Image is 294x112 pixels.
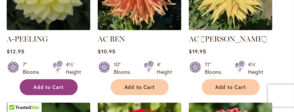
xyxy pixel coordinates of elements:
div: 4½' Height [248,61,263,76]
button: Add to Cart [111,79,169,95]
span: Add to Cart [33,84,64,90]
a: AC BEN [98,25,181,32]
div: 4' Height [157,61,172,76]
span: Add to Cart [125,84,155,90]
span: $12.95 [7,48,25,55]
span: $19.95 [189,48,206,55]
a: AC [PERSON_NAME] [189,34,267,43]
a: A-PEELING [7,34,48,43]
div: 4½' Height [66,61,81,76]
div: 10" Blooms [114,61,135,76]
span: Add to Cart [216,84,246,90]
a: AC Jeri [189,25,272,32]
button: Add to Cart [20,79,78,95]
div: 7" Blooms [23,61,44,76]
button: Add to Cart [202,79,260,95]
span: $10.95 [98,48,116,55]
a: AC BEN [98,34,125,43]
a: A-Peeling [7,25,90,32]
div: 11" Blooms [205,61,226,76]
iframe: Launch Accessibility Center [6,86,26,106]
